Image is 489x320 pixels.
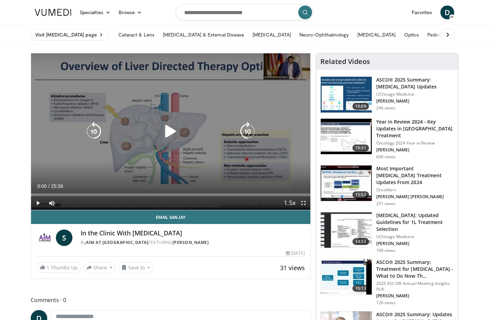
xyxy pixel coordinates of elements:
p: OncoAlert [376,187,454,193]
h3: Most Important [MEDICAL_DATA] Treatment Updates From 2024 [376,165,454,186]
span: 14:55 [352,238,369,245]
p: 120 views [376,300,396,306]
a: Specialties [76,6,114,19]
span: Comments 0 [31,296,311,305]
span: 15:52 [352,191,369,198]
a: 16:13 ASCO® 2025 Summary: Treatment for [MEDICAL_DATA] - What to Do Now Th… 2025 ASCO® Annual Mee... [320,259,454,306]
p: 696 views [376,154,396,160]
span: 1 [47,264,49,271]
div: [DATE] [286,250,305,256]
p: [PERSON_NAME] [376,98,454,104]
h3: ASCO® 2025 Summary: Treatment for [MEDICAL_DATA] - What to Do Now Th… [376,259,454,279]
p: Oncology 2024 Year in Review [376,140,454,146]
a: D [440,6,454,19]
img: 336fab2a-50e5-49f1-89a3-95f41fda7913.150x105_q85_crop-smart_upscale.jpg [321,119,372,154]
span: 25:36 [51,183,63,189]
p: UChicago Medicine [376,92,454,97]
h4: In the Clinic With [MEDICAL_DATA] [81,230,305,237]
a: Cataract & Lens [114,28,159,42]
input: Search topics, interventions [176,4,313,21]
a: S [56,230,72,246]
p: [PERSON_NAME] [376,293,454,299]
a: Neuro-Ophthalmology [295,28,353,42]
a: Optics [400,28,423,42]
p: [PERSON_NAME] [376,241,454,246]
button: Playback Rate [283,196,297,210]
span: / [48,183,50,189]
h3: [MEDICAL_DATA]: Updated Guidelines for 1L Treatment Selection [376,212,454,233]
span: 0:00 [37,183,47,189]
button: Share [83,262,116,273]
span: 31 views [280,264,305,272]
a: AIM at [GEOGRAPHIC_DATA] [86,239,148,245]
button: Mute [45,196,59,210]
h3: ASCO® 2025 Summary: [MEDICAL_DATA] Updates [376,76,454,90]
a: [MEDICAL_DATA] [353,28,400,42]
img: e3f8699c-655a-40d7-9e09-ddaffb4702c0.150x105_q85_crop-smart_upscale.jpg [321,77,372,113]
span: 19:09 [352,103,369,110]
a: 15:52 Most Important [MEDICAL_DATA] Treatment Updates From 2024 OncoAlert [PERSON_NAME] [PERSON_N... [320,165,454,206]
div: By FEATURING [81,239,305,246]
video-js: Video Player [31,53,310,210]
p: [PERSON_NAME] [PERSON_NAME] [376,194,454,200]
p: UChicago Medicine [376,234,454,239]
button: Play [31,196,45,210]
a: Visit [MEDICAL_DATA] page [31,29,108,41]
span: 16:13 [352,285,369,292]
h4: Related Videos [320,57,370,66]
a: Email Sanjay [31,210,310,224]
img: AIM at Melanoma [37,230,53,246]
a: [MEDICAL_DATA] & External Disease [159,28,248,42]
button: Fullscreen [297,196,310,210]
p: 251 views [376,201,396,206]
a: [PERSON_NAME] [172,239,209,245]
img: 5b5c08f7-3cf3-4841-b46b-8a5ff33a2f48.150x105_q85_crop-smart_upscale.jpg [321,259,372,295]
img: e396535f-d891-4e32-bf93-d80aa35bd744.150x105_q85_crop-smart_upscale.jpg [321,212,372,248]
a: Browse [114,6,146,19]
p: 246 views [376,105,396,111]
a: 19:09 ASCO® 2025 Summary: [MEDICAL_DATA] Updates UChicago Medicine [PERSON_NAME] 246 views [320,76,454,113]
p: 100 views [376,248,396,253]
h3: Year in Review 2024 - Key Updates in [GEOGRAPHIC_DATA] Treatment [376,118,454,139]
p: [PERSON_NAME] [376,147,454,153]
a: [MEDICAL_DATA] [248,28,295,42]
span: 19:31 [352,145,369,151]
a: 1 Thumbs Up [37,262,81,273]
a: Favorites [408,6,436,19]
p: 2025 ASCO® Annual Meeting Insights Hub [376,281,454,292]
button: Save to [118,262,153,273]
a: 19:31 Year in Review 2024 - Key Updates in [GEOGRAPHIC_DATA] Treatment Oncology 2024 Year in Revi... [320,118,454,160]
img: 579334fd-a1ad-480a-b685-992ea935406f.150x105_q85_crop-smart_upscale.jpg [321,166,372,201]
img: VuMedi Logo [35,9,71,16]
div: Progress Bar [31,193,310,196]
a: 14:55 [MEDICAL_DATA]: Updated Guidelines for 1L Treatment Selection UChicago Medicine [PERSON_NAM... [320,212,454,253]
